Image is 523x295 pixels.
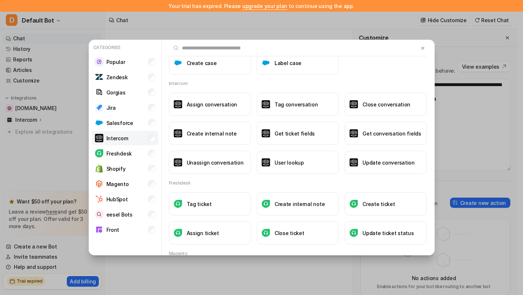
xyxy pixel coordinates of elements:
p: Intercom [106,134,128,142]
img: Close conversation [349,100,358,109]
h3: Get conversation fields [362,130,421,137]
button: Update conversationUpdate conversation [345,151,427,174]
img: Unassign conversation [174,158,182,167]
img: Get ticket fields [261,129,270,138]
h2: Intercom [169,80,188,87]
img: Tag ticket [174,200,182,208]
button: Tag conversationTag conversation [257,93,339,116]
p: Jira [106,104,116,112]
button: Update ticket statusUpdate ticket status [345,221,427,245]
img: Create internal note [174,129,182,138]
img: Tag conversation [261,100,270,109]
h3: Create ticket [362,200,395,208]
h2: Magento [169,250,188,257]
img: Label case [261,58,270,67]
img: Update ticket status [349,229,358,237]
p: Shopify [106,165,126,173]
button: Assign conversationAssign conversation [169,93,251,116]
h3: Close ticket [275,229,304,237]
h3: Tag conversation [275,101,318,108]
button: Close conversationClose conversation [345,93,427,116]
button: Create ticketCreate ticket [345,192,427,215]
p: Salesforce [106,119,133,127]
h3: User lookup [275,159,304,166]
h3: Assign ticket [187,229,219,237]
p: Gorgias [106,89,126,96]
p: Popular [106,58,125,66]
p: HubSpot [106,195,128,203]
h3: Update ticket status [362,229,414,237]
h3: Tag ticket [187,200,212,208]
img: Update conversation [349,158,358,167]
h3: Close conversation [362,101,410,108]
img: Close ticket [261,229,270,237]
button: Create internal noteCreate internal note [257,192,339,215]
img: Create ticket [349,200,358,208]
p: Categories [92,43,158,52]
button: Get conversation fieldsGet conversation fields [345,122,427,145]
p: eesel Bots [106,211,133,218]
h3: Create internal note [275,200,325,208]
h3: Label case [275,59,301,67]
h2: Freshdesk [169,180,191,186]
h3: Update conversation [362,159,415,166]
h3: Assign conversation [187,101,238,108]
button: Get ticket fieldsGet ticket fields [257,122,339,145]
button: User lookupUser lookup [257,151,339,174]
button: Unassign conversationUnassign conversation [169,151,251,174]
h3: Create internal note [187,130,237,137]
h3: Create case [187,59,217,67]
img: Create case [174,58,182,67]
p: Front [106,226,119,234]
p: Freshdesk [106,150,132,157]
img: Create internal note [261,200,270,208]
button: Tag ticketTag ticket [169,192,251,215]
p: Magento [106,180,129,188]
button: Create caseCreate case [169,51,251,74]
img: User lookup [261,158,270,167]
img: Assign ticket [174,229,182,237]
button: Close ticketClose ticket [257,221,339,245]
button: Assign ticketAssign ticket [169,221,251,245]
h3: Get ticket fields [275,130,315,137]
button: Create internal noteCreate internal note [169,122,251,145]
p: Zendesk [106,73,128,81]
img: Get conversation fields [349,129,358,138]
img: Assign conversation [174,100,182,109]
button: Label caseLabel case [257,51,339,74]
h3: Unassign conversation [187,159,244,166]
